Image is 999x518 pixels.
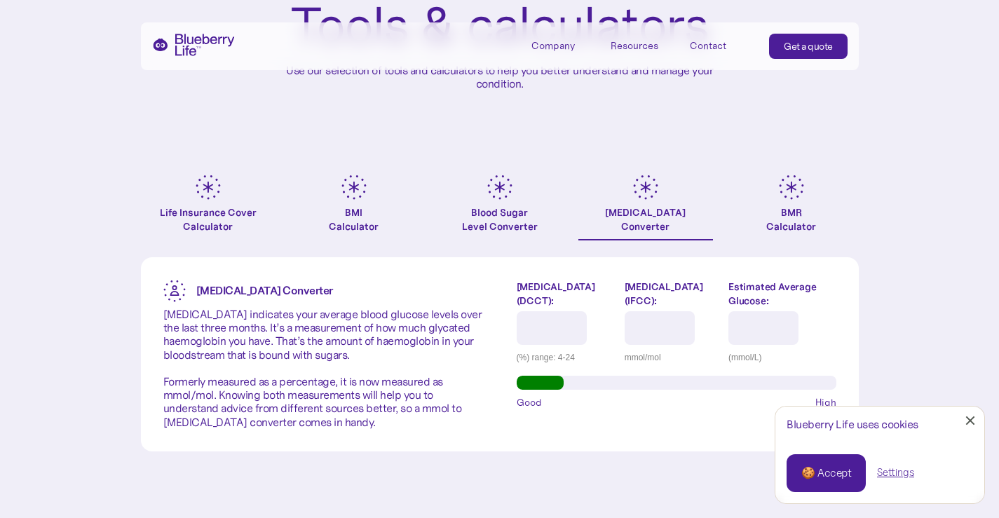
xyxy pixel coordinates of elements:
a: Contact [690,34,753,57]
div: Company [531,34,594,57]
a: Blood SugarLevel Converter [433,175,567,240]
div: Contact [690,40,726,52]
strong: [MEDICAL_DATA] Converter [196,283,333,297]
label: Estimated Average Glucose: [728,280,836,308]
div: (mmol/L) [728,350,836,364]
div: Blood Sugar Level Converter [462,205,538,233]
a: Settings [877,465,914,480]
a: Close Cookie Popup [956,407,984,435]
label: [MEDICAL_DATA] (IFCC): [625,280,718,308]
div: BMR Calculator [766,205,816,233]
a: Get a quote [769,34,848,59]
a: 🍪 Accept [787,454,866,492]
div: [MEDICAL_DATA] Converter [605,205,686,233]
label: [MEDICAL_DATA] (DCCT): [517,280,614,308]
a: BMRCalculator [724,175,859,240]
div: mmol/mol [625,350,718,364]
span: Good [517,395,542,409]
p: Use our selection of tools and calculators to help you better understand and manage your condition. [276,64,724,90]
div: Resources [611,40,658,52]
a: Life Insurance Cover Calculator [141,175,276,240]
span: High [815,395,836,409]
div: Company [531,40,575,52]
div: BMI Calculator [329,205,379,233]
a: BMICalculator [287,175,421,240]
a: [MEDICAL_DATA]Converter [578,175,713,240]
div: Blueberry Life uses cookies [787,418,973,431]
a: home [152,34,235,56]
div: Get a quote [784,39,833,53]
div: (%) range: 4-24 [517,350,614,364]
div: Resources [611,34,674,57]
p: [MEDICAL_DATA] indicates your average blood glucose levels over the last three months. It’s a mea... [163,308,483,429]
div: 🍪 Accept [801,465,851,481]
div: Life Insurance Cover Calculator [141,205,276,233]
